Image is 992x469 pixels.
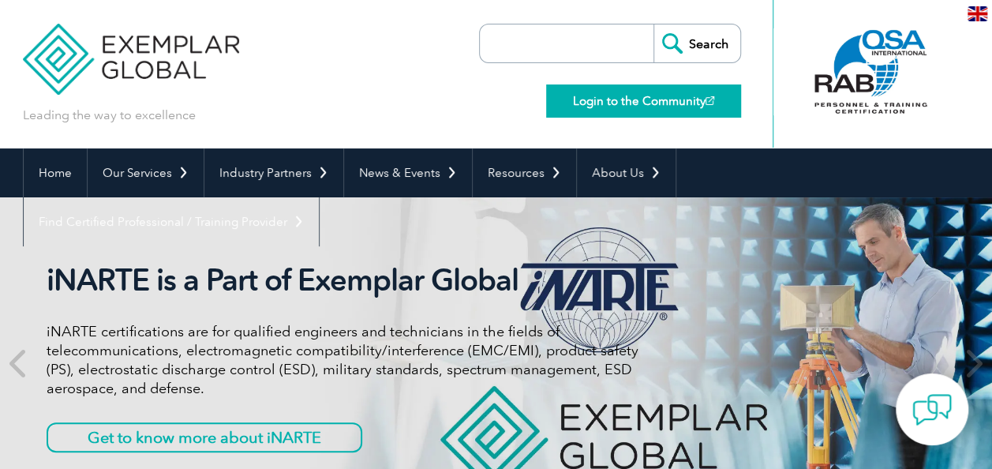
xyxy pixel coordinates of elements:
[47,322,638,398] p: iNARTE certifications are for qualified engineers and technicians in the fields of telecommunicat...
[912,390,952,430] img: contact-chat.png
[706,96,714,105] img: open_square.png
[473,148,576,197] a: Resources
[88,148,204,197] a: Our Services
[47,262,638,298] h2: iNARTE is a Part of Exemplar Global
[24,197,319,246] a: Find Certified Professional / Training Provider
[546,84,741,118] a: Login to the Community
[344,148,472,197] a: News & Events
[23,107,196,124] p: Leading the way to excellence
[24,148,87,197] a: Home
[653,24,740,62] input: Search
[968,6,987,21] img: en
[204,148,343,197] a: Industry Partners
[577,148,676,197] a: About Us
[47,422,362,452] a: Get to know more about iNARTE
